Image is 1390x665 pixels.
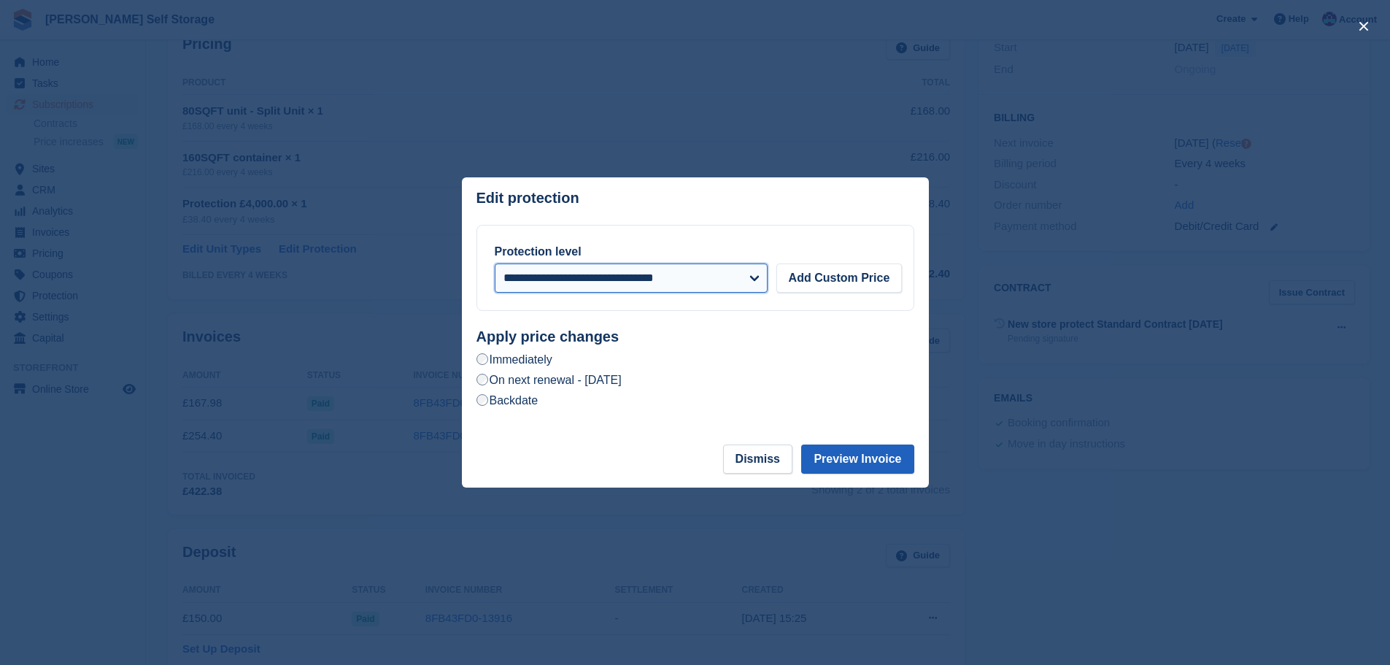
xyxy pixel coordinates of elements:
[495,245,582,258] label: Protection level
[776,264,903,293] button: Add Custom Price
[476,374,488,385] input: On next renewal - [DATE]
[476,328,619,345] strong: Apply price changes
[476,393,538,408] label: Backdate
[476,352,552,367] label: Immediately
[476,372,622,388] label: On next renewal - [DATE]
[801,445,914,474] button: Preview Invoice
[476,353,488,365] input: Immediately
[1352,15,1375,38] button: close
[476,394,488,406] input: Backdate
[723,445,792,474] button: Dismiss
[476,190,579,207] p: Edit protection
